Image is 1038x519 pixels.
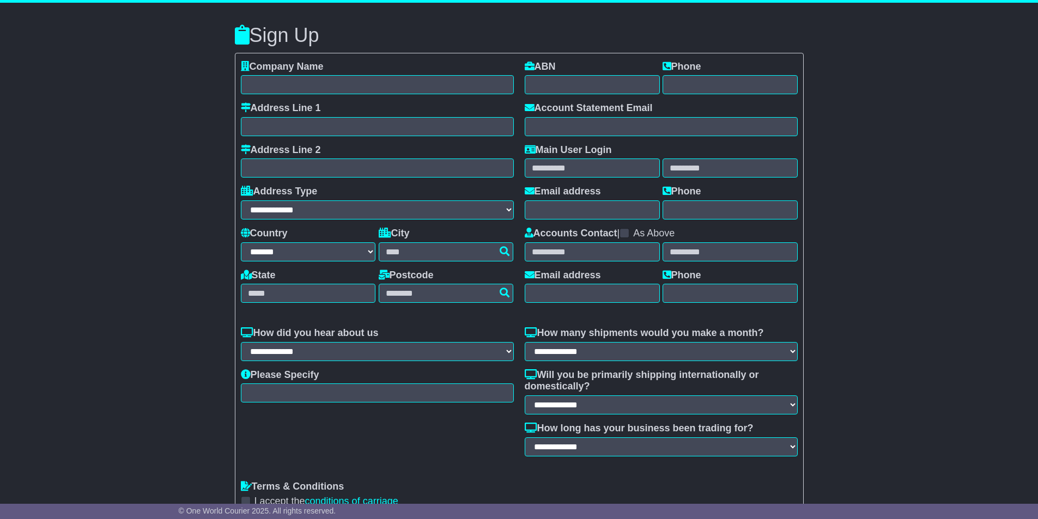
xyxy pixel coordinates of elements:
label: Address Line 1 [241,102,321,114]
label: Phone [663,186,701,198]
label: Company Name [241,61,324,73]
label: Email address [525,270,601,282]
label: City [379,228,410,240]
div: | [525,228,798,242]
label: How long has your business been trading for? [525,423,754,435]
label: ABN [525,61,556,73]
span: © One World Courier 2025. All rights reserved. [179,506,336,515]
label: State [241,270,276,282]
label: Country [241,228,288,240]
label: Email address [525,186,601,198]
label: Terms & Conditions [241,481,344,493]
label: Postcode [379,270,434,282]
label: Will you be primarily shipping internationally or domestically? [525,369,798,393]
label: Main User Login [525,144,612,156]
label: How did you hear about us [241,327,379,339]
label: Accounts Contact [525,228,617,240]
h3: Sign Up [235,25,804,46]
label: Phone [663,270,701,282]
label: How many shipments would you make a month? [525,327,764,339]
label: Phone [663,61,701,73]
a: conditions of carriage [305,496,398,506]
label: Account Statement Email [525,102,653,114]
label: I accept the [254,496,398,508]
label: As Above [633,228,675,240]
label: Address Line 2 [241,144,321,156]
label: Please Specify [241,369,319,381]
label: Address Type [241,186,318,198]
